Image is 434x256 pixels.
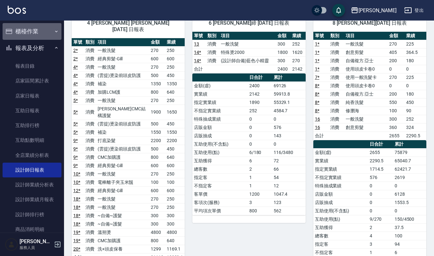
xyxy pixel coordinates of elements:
td: 300 [149,220,165,228]
td: 經典剪髮-Gill [96,55,149,63]
td: (雲提)燙染前頭皮防護 [96,71,149,80]
h5: [PERSON_NAME] [20,238,52,245]
td: 1550 [149,128,165,136]
td: 0 [393,207,426,215]
td: 450 [165,120,185,128]
td: 0 [388,65,405,73]
td: 100 [149,178,165,186]
td: 800 [149,236,165,245]
td: 270 [388,73,405,81]
td: 消費 [329,123,344,132]
td: 143 [272,132,306,140]
td: 270 [149,170,165,178]
td: 2290.5 [368,157,393,165]
td: 特殊抽成業績 [192,115,247,123]
td: 90 [405,107,426,115]
td: 270 [291,56,305,65]
td: 店販抽成 [192,132,247,140]
a: 商品消耗明細 [3,222,61,237]
th: 累計 [393,140,426,149]
td: 600 [149,161,165,170]
td: 打底染髮 [96,136,149,145]
td: 2400 [276,65,291,73]
td: 6128 [393,190,426,198]
td: 消費 [84,203,96,211]
td: 405 [388,48,405,56]
td: 0 [393,182,426,190]
td: 100 [393,232,426,240]
td: 2142 [248,90,272,98]
td: 指定客 [192,173,247,182]
td: 250 [165,46,185,55]
td: 1620 [291,48,305,56]
button: 報表及分析 [3,40,61,56]
th: 項目 [219,32,276,40]
th: 業績 [291,32,305,40]
th: 類別 [84,38,96,47]
td: 270 [388,40,405,48]
td: 消費 [329,90,344,98]
td: 94 [393,240,426,248]
td: 2 [248,165,272,173]
td: 65040.7 [393,157,426,165]
td: 指定實業績 [313,165,368,173]
td: 0 [272,115,306,123]
td: 溫朔燙 [96,228,149,236]
td: 消費 [84,228,96,236]
td: 150/4500 [393,215,426,223]
a: 設計師業績月報表 [3,192,61,207]
a: 13 [194,41,199,47]
button: save [332,4,345,17]
td: 互助使用(不含點) [313,207,368,215]
th: 類別 [329,32,344,40]
td: 1350 [165,80,185,88]
td: 3 [368,240,393,248]
td: 消費 [329,73,344,81]
td: 600 [149,55,165,63]
button: 登出 [402,4,426,16]
td: 324 [405,123,426,132]
td: 消費 [84,80,96,88]
td: 0 [368,182,393,190]
td: 270 [149,203,165,211]
th: 金額 [149,38,165,47]
button: 櫃檯作業 [3,23,61,40]
td: 2290.5 [405,132,426,140]
th: 單號 [313,32,329,40]
td: 2 [368,223,393,232]
td: 消費 [84,71,96,80]
th: 類別 [206,32,219,40]
td: 0 [248,115,272,123]
td: 800 [149,153,165,161]
a: 16 [315,125,320,130]
td: 一般洗髮 [96,46,149,55]
td: 消費 [329,56,344,65]
td: 100 [165,178,185,186]
td: 1047.4 [272,190,306,198]
th: 項目 [96,38,149,47]
td: 0 [405,65,426,73]
td: 店販抽成 [313,198,368,207]
td: 互助獲得 [192,157,247,165]
td: 一般洗髮 [96,203,149,211]
td: 0 [272,140,306,148]
table: a dense table [192,32,305,73]
th: 累計 [272,73,306,82]
td: 使用頭皮卡卷0 [344,65,388,73]
td: 100 [388,107,405,115]
td: 600 [149,186,165,195]
th: 項目 [344,32,388,40]
td: 450 [405,98,426,107]
td: 消費 [84,96,96,105]
td: 一般洗髮 [344,115,388,123]
td: 1169.1 [165,245,185,253]
td: 0 [248,123,272,132]
td: 3 [248,198,272,207]
td: 250 [165,195,185,203]
td: 37.5 [393,223,426,232]
td: 消費 [84,178,96,186]
td: 自備複方.亞士 [344,56,388,65]
td: 消費 [84,153,96,161]
a: 16 [315,116,320,122]
td: 金額(虛) [313,148,368,157]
